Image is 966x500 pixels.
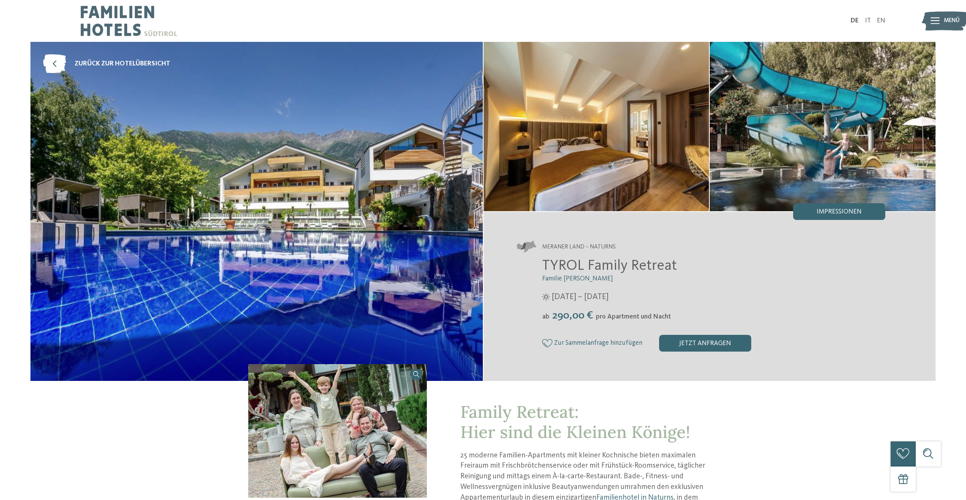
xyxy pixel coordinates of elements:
span: TYROL Family Retreat [542,259,677,273]
span: zurück zur Hotelübersicht [75,59,170,69]
img: Familien Wellness Residence Tyrol **** [30,42,483,381]
a: zurück zur Hotelübersicht [43,54,170,73]
span: 290,00 € [550,310,595,321]
div: jetzt anfragen [659,335,751,352]
a: EN [877,18,885,24]
img: Das Familienhotel in Naturns der Extraklasse [484,42,709,211]
img: Das Familienhotel in Naturns der Extraklasse [248,364,426,498]
a: IT [865,18,871,24]
span: Menü [944,17,960,25]
span: [DATE] – [DATE] [552,291,608,303]
span: Family Retreat: Hier sind die Kleinen Könige! [460,401,690,443]
span: pro Apartment und Nacht [596,314,671,320]
span: Familie [PERSON_NAME] [542,275,613,282]
span: Meraner Land – Naturns [542,243,616,252]
img: Das Familienhotel in Naturns der Extraklasse [710,42,936,211]
span: Zur Sammelanfrage hinzufügen [554,339,642,347]
i: Öffnungszeiten im Sommer [542,293,550,301]
span: ab [542,314,549,320]
span: Impressionen [817,209,862,215]
a: DE [851,18,859,24]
